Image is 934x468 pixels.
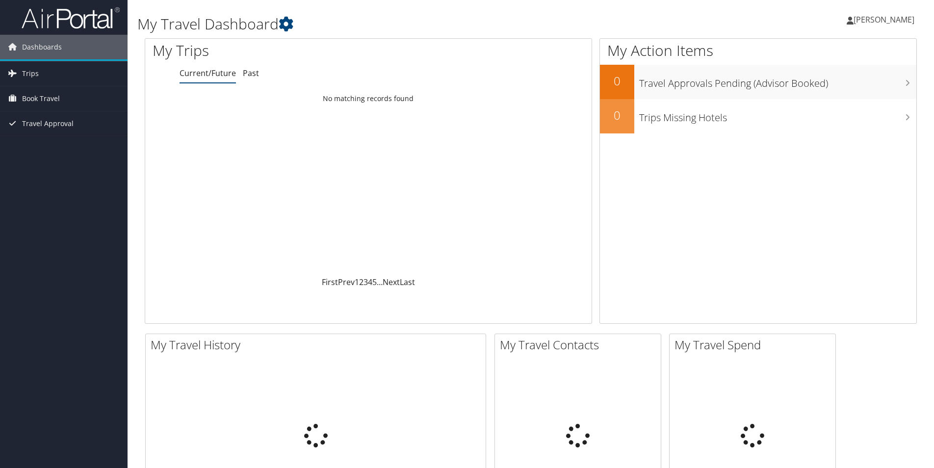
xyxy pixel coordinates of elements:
[151,337,486,353] h2: My Travel History
[338,277,355,287] a: Prev
[322,277,338,287] a: First
[600,107,634,124] h2: 0
[377,277,383,287] span: …
[180,68,236,78] a: Current/Future
[600,65,916,99] a: 0Travel Approvals Pending (Advisor Booked)
[359,277,363,287] a: 2
[243,68,259,78] a: Past
[145,90,592,107] td: No matching records found
[22,86,60,111] span: Book Travel
[22,111,74,136] span: Travel Approval
[600,40,916,61] h1: My Action Items
[854,14,914,25] span: [PERSON_NAME]
[639,106,916,125] h3: Trips Missing Hotels
[675,337,835,353] h2: My Travel Spend
[355,277,359,287] a: 1
[22,61,39,86] span: Trips
[22,35,62,59] span: Dashboards
[600,99,916,133] a: 0Trips Missing Hotels
[400,277,415,287] a: Last
[153,40,398,61] h1: My Trips
[500,337,661,353] h2: My Travel Contacts
[368,277,372,287] a: 4
[137,14,662,34] h1: My Travel Dashboard
[22,6,120,29] img: airportal-logo.png
[600,73,634,89] h2: 0
[383,277,400,287] a: Next
[363,277,368,287] a: 3
[372,277,377,287] a: 5
[639,72,916,90] h3: Travel Approvals Pending (Advisor Booked)
[847,5,924,34] a: [PERSON_NAME]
